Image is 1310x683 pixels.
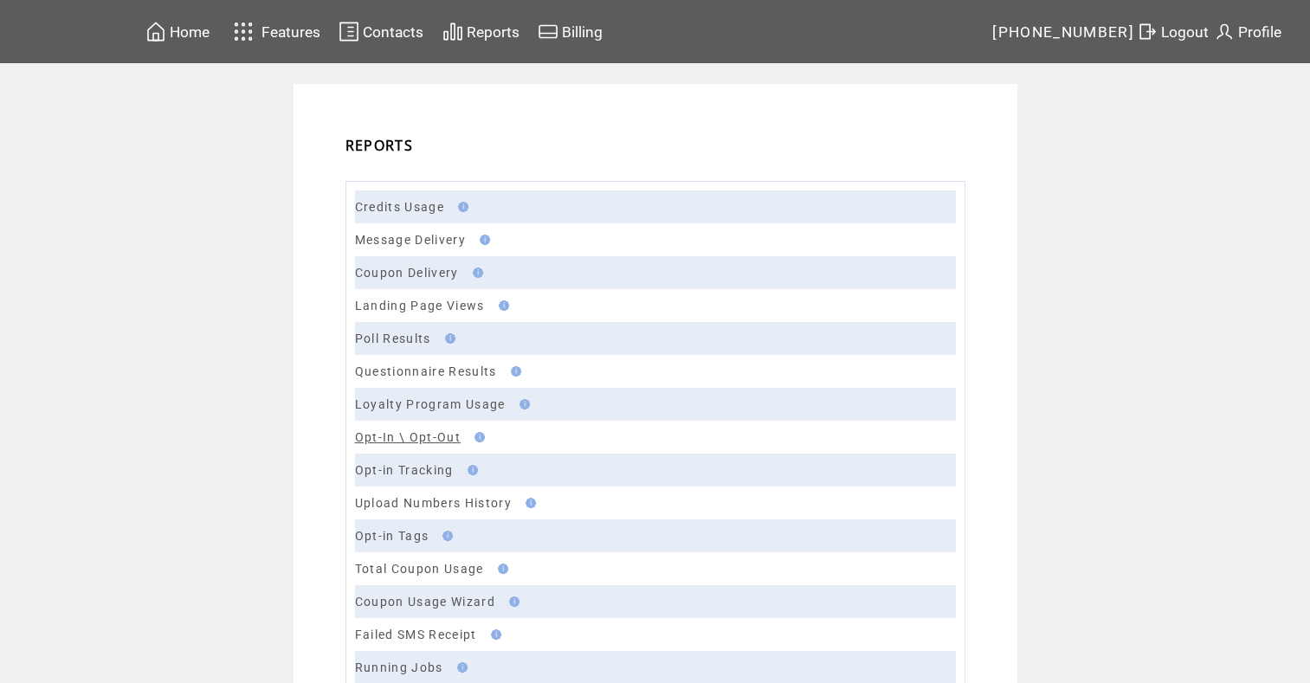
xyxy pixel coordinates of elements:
[1211,18,1284,45] a: Profile
[145,21,166,42] img: home.svg
[453,202,468,212] img: help.gif
[355,595,495,609] a: Coupon Usage Wizard
[506,366,521,377] img: help.gif
[355,496,512,510] a: Upload Numbers History
[355,233,466,247] a: Message Delivery
[355,562,484,576] a: Total Coupon Usage
[474,235,490,245] img: help.gif
[355,332,431,345] a: Poll Results
[992,23,1134,41] span: [PHONE_NUMBER]
[339,21,359,42] img: contacts.svg
[345,136,413,155] span: REPORTS
[355,660,443,674] a: Running Jobs
[1238,23,1281,41] span: Profile
[486,629,501,640] img: help.gif
[1134,18,1211,45] a: Logout
[261,23,320,41] span: Features
[440,333,455,344] img: help.gif
[538,21,558,42] img: creidtcard.svg
[1137,21,1158,42] img: exit.svg
[1161,23,1209,41] span: Logout
[469,432,485,442] img: help.gif
[355,430,461,444] a: Opt-In \ Opt-Out
[355,299,485,313] a: Landing Page Views
[442,21,463,42] img: chart.svg
[355,266,459,280] a: Coupon Delivery
[494,300,509,311] img: help.gif
[355,364,497,378] a: Questionnaire Results
[143,18,212,45] a: Home
[363,23,423,41] span: Contacts
[493,564,508,574] img: help.gif
[355,529,429,543] a: Opt-in Tags
[355,628,477,641] a: Failed SMS Receipt
[468,267,483,278] img: help.gif
[355,397,506,411] a: Loyalty Program Usage
[170,23,210,41] span: Home
[467,23,519,41] span: Reports
[1214,21,1235,42] img: profile.svg
[437,531,453,541] img: help.gif
[355,463,454,477] a: Opt-in Tracking
[226,15,324,48] a: Features
[462,465,478,475] img: help.gif
[440,18,522,45] a: Reports
[535,18,605,45] a: Billing
[355,200,444,214] a: Credits Usage
[229,17,259,46] img: features.svg
[514,399,530,409] img: help.gif
[452,662,468,673] img: help.gif
[520,498,536,508] img: help.gif
[336,18,426,45] a: Contacts
[562,23,603,41] span: Billing
[504,596,519,607] img: help.gif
